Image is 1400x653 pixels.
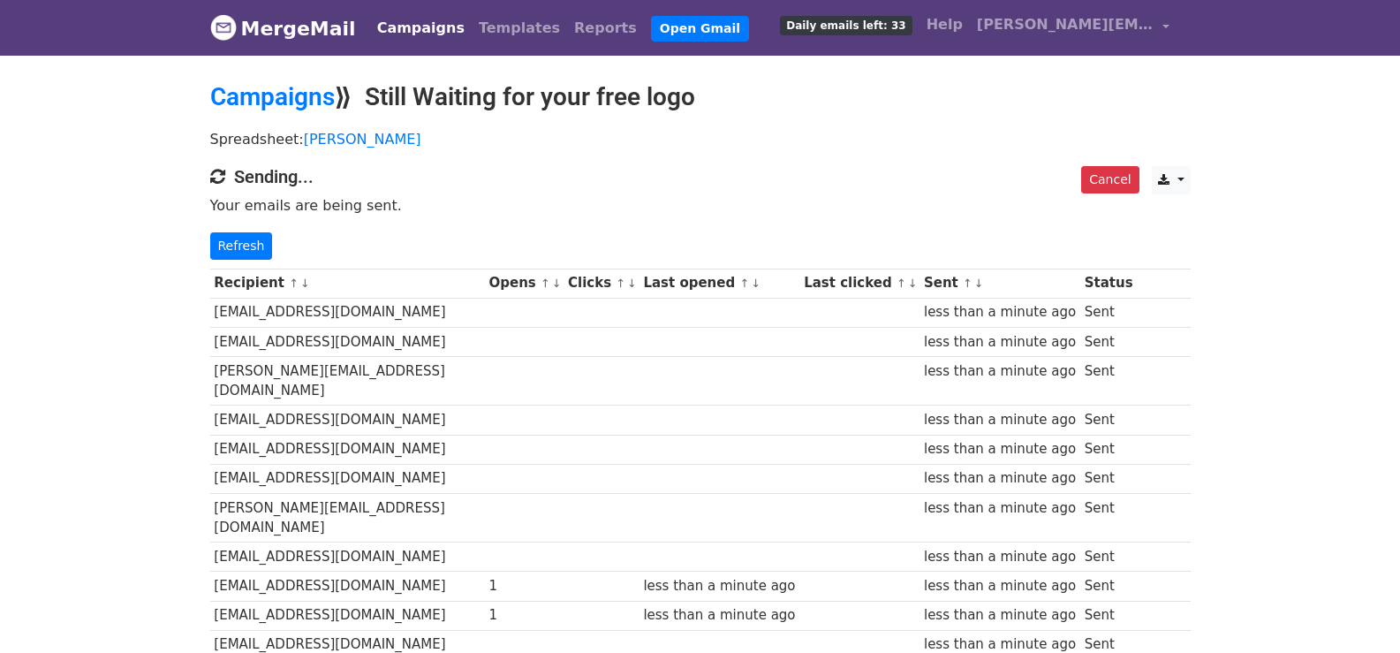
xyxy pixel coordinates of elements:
[552,277,562,290] a: ↓
[924,576,1076,596] div: less than a minute ago
[908,277,918,290] a: ↓
[924,439,1076,459] div: less than a minute ago
[370,11,472,46] a: Campaigns
[970,7,1177,49] a: [PERSON_NAME][EMAIL_ADDRESS][DOMAIN_NAME]
[1080,601,1137,630] td: Sent
[210,464,485,493] td: [EMAIL_ADDRESS][DOMAIN_NAME]
[963,277,972,290] a: ↑
[210,166,1191,187] h4: Sending...
[643,605,795,626] div: less than a minute ago
[210,269,485,298] th: Recipient
[739,277,749,290] a: ↑
[897,277,906,290] a: ↑
[210,543,485,572] td: [EMAIL_ADDRESS][DOMAIN_NAME]
[924,361,1076,382] div: less than a minute ago
[485,269,564,298] th: Opens
[210,406,485,435] td: [EMAIL_ADDRESS][DOMAIN_NAME]
[780,16,912,35] span: Daily emails left: 33
[924,302,1076,323] div: less than a minute ago
[210,10,356,47] a: MergeMail
[773,7,919,42] a: Daily emails left: 33
[799,269,919,298] th: Last clicked
[210,82,1191,112] h2: ⟫ Still Waiting for your free logo
[488,605,559,626] div: 1
[210,298,485,327] td: [EMAIL_ADDRESS][DOMAIN_NAME]
[564,269,639,298] th: Clicks
[472,11,567,46] a: Templates
[924,332,1076,353] div: less than a minute ago
[541,277,550,290] a: ↑
[651,16,749,42] a: Open Gmail
[210,14,237,41] img: MergeMail logo
[616,277,625,290] a: ↑
[1081,166,1139,194] a: Cancel
[974,277,984,290] a: ↓
[627,277,637,290] a: ↓
[924,498,1076,519] div: less than a minute ago
[210,232,273,260] a: Refresh
[919,7,970,42] a: Help
[924,468,1076,489] div: less than a minute ago
[924,605,1076,626] div: less than a minute ago
[924,547,1076,567] div: less than a minute ago
[210,356,485,406] td: [PERSON_NAME][EMAIL_ADDRESS][DOMAIN_NAME]
[210,130,1191,148] p: Spreadsheet:
[210,493,485,543] td: [PERSON_NAME][EMAIL_ADDRESS][DOMAIN_NAME]
[1080,406,1137,435] td: Sent
[919,269,1080,298] th: Sent
[1080,327,1137,356] td: Sent
[210,327,485,356] td: [EMAIL_ADDRESS][DOMAIN_NAME]
[210,435,485,464] td: [EMAIL_ADDRESS][DOMAIN_NAME]
[643,576,795,596] div: less than a minute ago
[1080,269,1137,298] th: Status
[304,131,421,148] a: [PERSON_NAME]
[1080,298,1137,327] td: Sent
[1080,493,1137,543] td: Sent
[1312,568,1400,653] iframe: Chat Widget
[210,82,335,111] a: Campaigns
[1080,572,1137,601] td: Sent
[210,601,485,630] td: [EMAIL_ADDRESS][DOMAIN_NAME]
[924,410,1076,430] div: less than a minute ago
[1080,356,1137,406] td: Sent
[1080,435,1137,464] td: Sent
[1080,464,1137,493] td: Sent
[300,277,310,290] a: ↓
[289,277,299,290] a: ↑
[488,576,559,596] div: 1
[210,572,485,601] td: [EMAIL_ADDRESS][DOMAIN_NAME]
[977,14,1154,35] span: [PERSON_NAME][EMAIL_ADDRESS][DOMAIN_NAME]
[639,269,800,298] th: Last opened
[1080,543,1137,572] td: Sent
[210,196,1191,215] p: Your emails are being sent.
[567,11,644,46] a: Reports
[751,277,761,290] a: ↓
